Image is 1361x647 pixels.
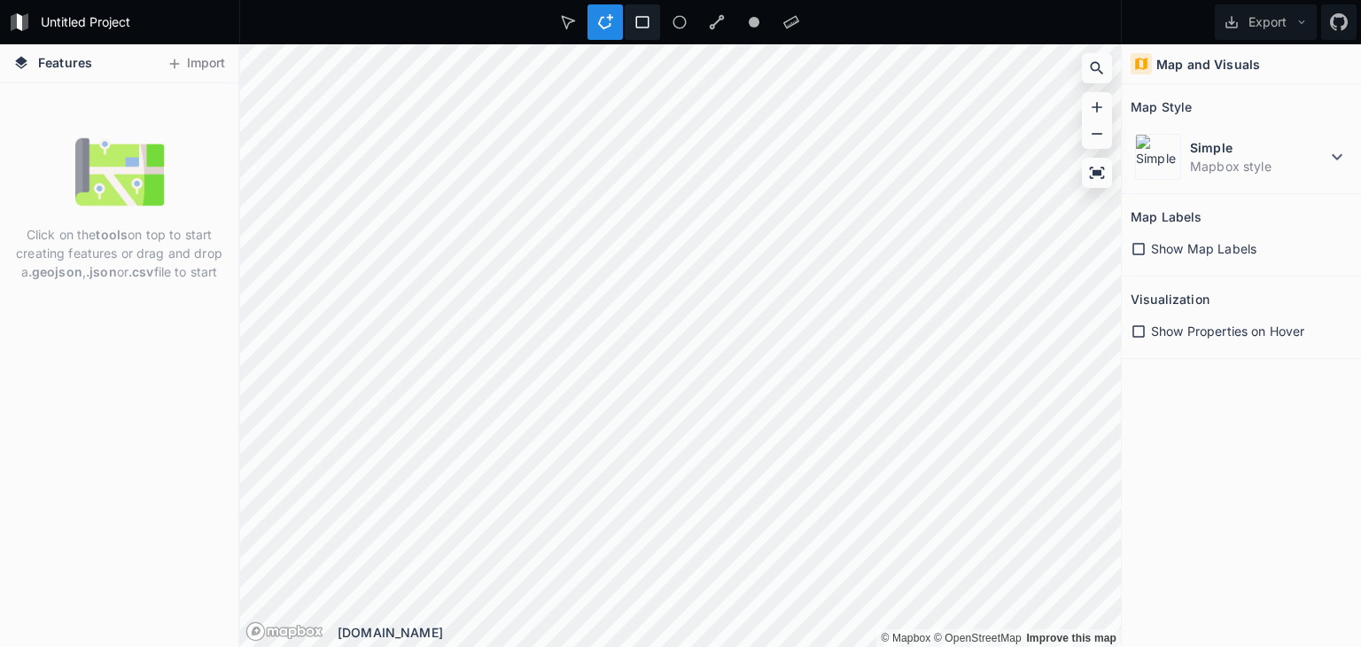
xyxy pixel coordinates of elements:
[13,225,225,281] p: Click on the on top to start creating features or drag and drop a , or file to start
[1151,239,1256,258] span: Show Map Labels
[1190,157,1326,175] dd: Mapbox style
[28,264,82,279] strong: .geojson
[1026,632,1116,644] a: Map feedback
[38,53,92,72] span: Features
[158,50,234,78] button: Import
[1156,55,1260,74] h4: Map and Visuals
[96,227,128,242] strong: tools
[1131,93,1192,121] h2: Map Style
[245,621,323,642] a: Mapbox logo
[338,623,1121,642] div: [DOMAIN_NAME]
[128,264,154,279] strong: .csv
[1151,322,1304,340] span: Show Properties on Hover
[934,632,1022,644] a: OpenStreetMap
[881,632,930,644] a: Mapbox
[1131,203,1202,230] h2: Map Labels
[86,264,117,279] strong: .json
[1131,285,1209,313] h2: Visualization
[1190,138,1326,157] dt: Simple
[75,128,164,216] img: empty
[1215,4,1317,40] button: Export
[1135,134,1181,180] img: Simple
